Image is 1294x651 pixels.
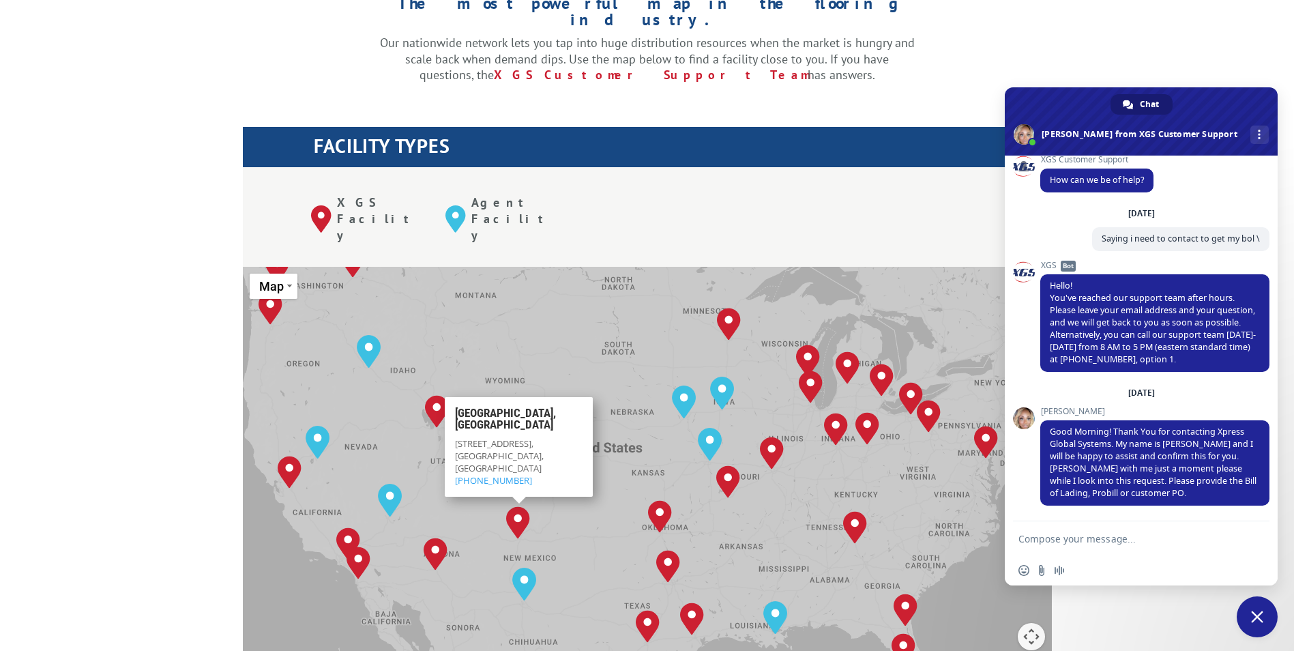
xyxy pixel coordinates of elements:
[1128,389,1155,397] div: [DATE]
[259,279,284,293] span: Map
[455,437,583,487] p: [STREET_ADDRESS], [GEOGRAPHIC_DATA], [GEOGRAPHIC_DATA]
[974,426,998,459] div: Baltimore, MD
[1250,126,1269,144] div: More channels
[512,568,536,601] div: El Paso, TX
[1111,94,1173,115] div: Chat
[917,400,941,433] div: Pittsburgh, PA
[306,426,329,459] div: Reno, NV
[1036,565,1047,576] span: Send a file
[506,506,530,539] div: Albuquerque, NM
[1050,174,1144,186] span: How can we be of help?
[314,136,1052,162] h1: FACILITY TYPES
[494,67,808,83] a: XGS Customer Support Team
[680,603,704,635] div: Houston, TX
[716,465,740,498] div: Springfield, MO
[1040,407,1269,416] span: [PERSON_NAME]
[1050,280,1256,365] span: Hello! You've reached our support team after hours. Please leave your email address and your ques...
[424,538,447,570] div: Phoenix, AZ
[698,428,722,461] div: Kansas City, MO
[636,610,660,643] div: San Antonio, TX
[1050,426,1256,499] span: Good Morning! Thank You for contacting Xpress Global Systems. My name is [PERSON_NAME] and I will...
[455,407,583,437] h3: [GEOGRAPHIC_DATA], [GEOGRAPHIC_DATA]
[336,527,360,560] div: Chino, CA
[1018,565,1029,576] span: Insert an emoji
[796,345,820,377] div: Milwaukee, WI
[1040,155,1153,164] span: XGS Customer Support
[855,412,879,445] div: Dayton, OH
[380,35,915,83] p: Our nationwide network lets you tap into huge distribution resources when the market is hungry an...
[710,377,734,409] div: Des Moines, IA
[1061,261,1076,272] span: Bot
[656,550,680,583] div: Dallas, TX
[259,292,282,325] div: Portland, OR
[763,601,787,634] div: New Orleans, LA
[1140,94,1159,115] span: Chat
[1040,261,1269,270] span: XGS
[378,484,402,517] div: Las Vegas, NV
[341,245,365,278] div: Spokane, WA
[672,386,696,418] div: Omaha, NE
[250,274,297,299] button: Change map style
[1237,596,1278,637] div: Close chat
[1018,533,1234,545] textarea: Compose your message...
[1018,623,1045,650] button: Map camera controls
[760,437,784,469] div: St. Louis, MO
[899,382,923,415] div: Cleveland, OH
[824,413,848,446] div: Indianapolis, IN
[648,500,672,533] div: Oklahoma City, OK
[870,364,894,396] div: Detroit, MI
[1128,209,1155,218] div: [DATE]
[836,351,859,384] div: Grand Rapids, MI
[278,456,302,489] div: Tracy, CA
[425,395,449,428] div: Salt Lake City, UT
[894,594,917,626] div: Jacksonville, FL
[717,308,741,341] div: Minneapolis, MN
[265,251,289,284] div: Kent, WA
[843,511,867,544] div: Tunnel Hill, GA
[455,474,532,487] a: [PHONE_NUMBER]
[578,402,587,411] span: Close
[471,194,559,243] p: Agent Facility
[337,194,425,243] p: XGS Facility
[1054,565,1065,576] span: Audio message
[799,371,823,403] div: Chicago, IL
[1102,233,1260,244] span: Saying i need to contact to get my bol \
[347,547,370,579] div: San Diego, CA
[357,335,381,368] div: Boise, ID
